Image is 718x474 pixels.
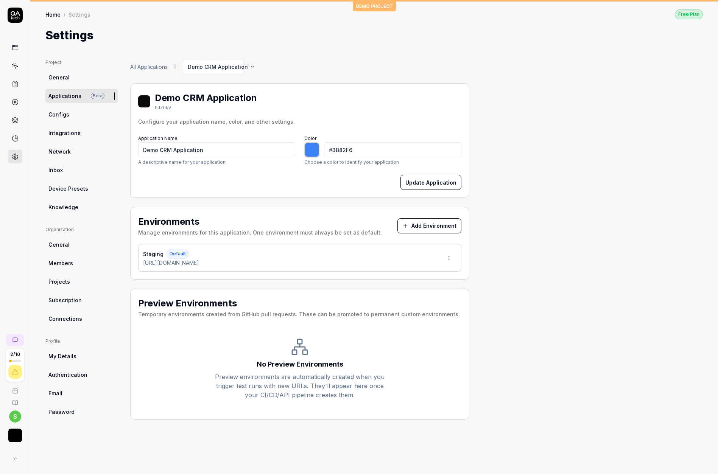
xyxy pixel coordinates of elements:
button: Demo CRM Application [183,59,243,74]
a: My Details [45,349,118,363]
span: [URL][DOMAIN_NAME] [143,259,199,267]
div: Configure your application name, color, and other settings. [138,118,461,126]
input: #3B82F6 [324,142,461,157]
a: New conversation [6,334,24,346]
h2: Demo CRM Application [155,91,257,105]
a: General [45,70,118,84]
a: Home [45,11,61,18]
h2: Environments [138,215,382,228]
div: / [64,11,65,18]
p: A descriptive name for your application [138,159,295,166]
p: Choose a color to identify your application [304,159,461,166]
a: Device Presets [45,182,118,196]
span: Staging [143,250,164,258]
a: Email [45,386,118,400]
span: My Details [48,352,76,360]
span: General [48,241,70,249]
a: Projects [45,275,118,289]
button: Free Plan [675,9,703,19]
span: Demo CRM Application [188,63,248,71]
span: Default [167,249,189,259]
span: Applications [48,92,81,100]
label: Application Name [138,135,178,141]
img: Test{{<svg/onload=alert(1)>}} Logo [8,429,22,442]
a: Connections [45,312,118,326]
a: Documentation [3,394,27,406]
span: Email [48,389,62,397]
button: Update Application [400,175,461,190]
span: General [48,73,70,81]
a: Inbox [45,163,118,177]
span: Network [48,148,71,155]
h1: Settings [45,27,93,44]
button: Test{{<svg/onload=alert(1)>}} Logo [3,423,27,444]
span: 2 / 10 [10,352,20,357]
a: Members [45,256,118,270]
a: Book a call with us [3,382,27,394]
a: Integrations [45,126,118,140]
div: Settings [69,11,90,18]
a: Knowledge [45,200,118,214]
span: Subscription [48,296,82,304]
span: Projects [48,278,70,286]
label: Color [304,135,316,141]
a: Password [45,405,118,419]
div: Manage environments for this application. One environment must always be set as default. [138,228,382,236]
div: No Preview Environments [257,359,343,369]
span: Password [48,408,75,416]
span: Device Presets [48,185,88,193]
a: All Applications [130,63,168,71]
div: Temporary environments created from GitHub pull requests. These can be promoted to permanent cust... [138,310,460,318]
h2: Preview Environments [138,297,460,310]
a: Configs [45,107,118,121]
button: Add Environment [397,218,461,233]
span: Authentication [48,371,87,379]
a: ApplicationsBeta [45,89,118,103]
span: Integrations [48,129,81,137]
a: Network [45,145,118,159]
div: Organization [45,226,118,233]
div: 0JZbkV [155,105,257,112]
div: Preview environments are automatically created when you trigger test runs with new URLs. They'll ... [215,372,385,399]
span: Members [48,259,73,267]
a: Authentication [45,368,118,382]
a: General [45,238,118,252]
span: Beta [91,93,104,99]
input: My Application [138,142,295,157]
div: Profile [45,338,118,345]
span: Configs [48,110,69,118]
div: Project [45,59,118,66]
span: Knowledge [48,203,78,211]
a: Subscription [45,293,118,307]
button: s [9,410,21,423]
span: Inbox [48,166,63,174]
span: Connections [48,315,82,323]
